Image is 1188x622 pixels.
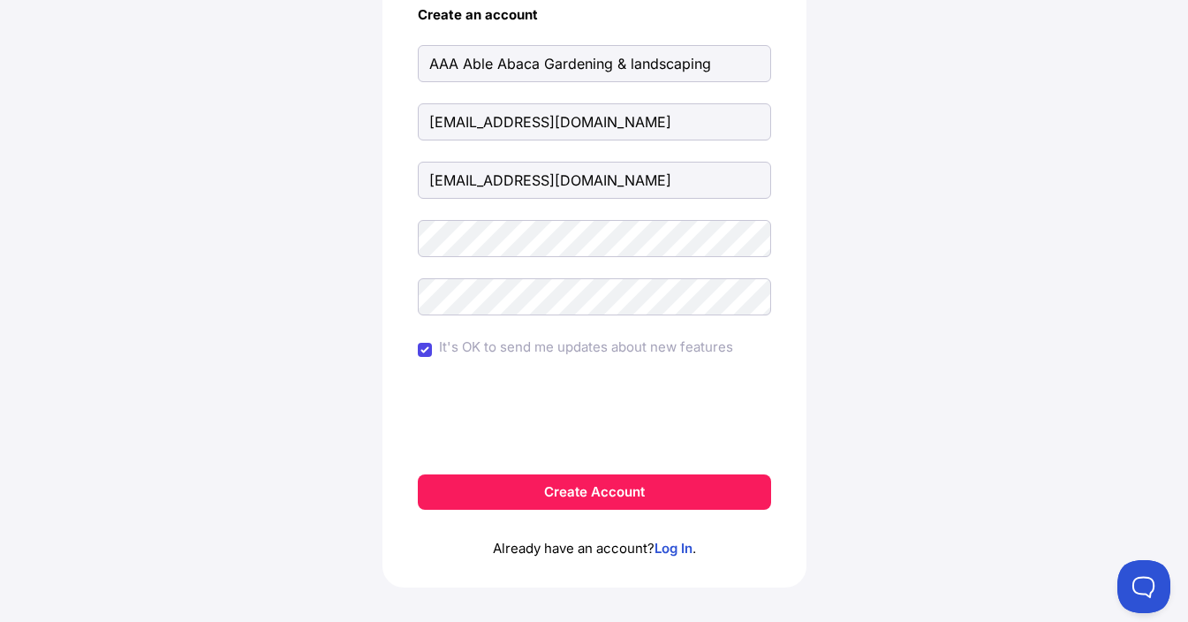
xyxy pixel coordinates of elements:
iframe: reCAPTCHA [460,384,729,453]
button: Create Account [418,474,771,510]
label: It's OK to send me updates about new features [439,337,733,358]
iframe: Toggle Customer Support [1117,560,1170,613]
input: Email [418,162,771,199]
p: Already have an account? . [418,510,771,559]
input: First Name [418,45,771,82]
a: Log In [655,540,692,557]
h4: Create an account [418,7,771,24]
input: Last Name [418,103,771,140]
